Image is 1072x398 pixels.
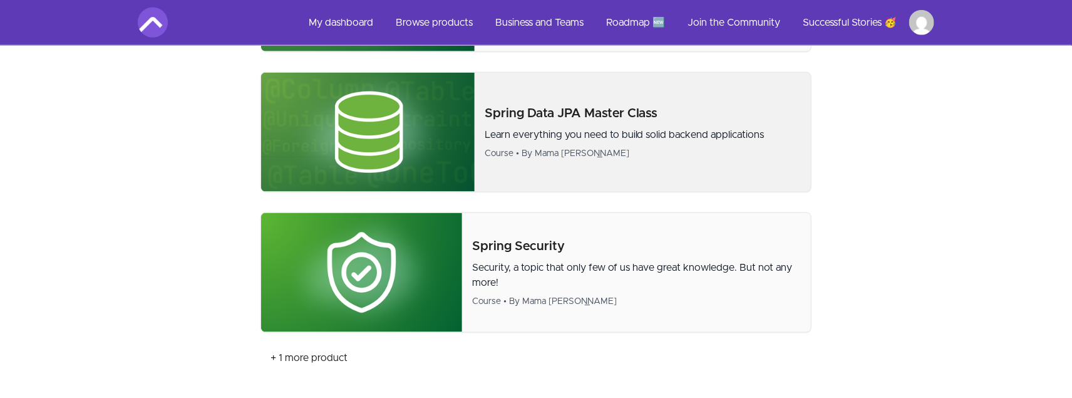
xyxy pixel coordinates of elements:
[472,260,801,290] p: Security, a topic that only few of us have great knowledge. But not any more!
[485,8,594,38] a: Business and Teams
[260,343,358,373] a: + 1 more product
[386,8,483,38] a: Browse products
[261,213,462,332] img: Product image for Spring Security
[261,73,475,192] img: Product image for Spring Data JPA Master Class
[485,105,801,122] p: Spring Data JPA Master Class
[299,8,383,38] a: My dashboard
[909,10,934,35] img: Profile image for Peter Bittu
[472,295,801,308] div: Course • By Mama [PERSON_NAME]
[485,127,801,142] p: Learn everything you need to build solid backend applications
[299,8,934,38] nav: Main
[485,147,801,160] div: Course • By Mama [PERSON_NAME]
[793,8,907,38] a: Successful Stories 🥳
[472,238,801,255] p: Spring Security
[260,212,812,333] a: Product image for Spring SecuritySpring SecuritySecurity, a topic that only few of us have great ...
[678,8,790,38] a: Join the Community
[260,72,812,192] a: Product image for Spring Data JPA Master ClassSpring Data JPA Master ClassLearn everything you ne...
[138,8,168,38] img: Amigoscode logo
[596,8,675,38] a: Roadmap 🆕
